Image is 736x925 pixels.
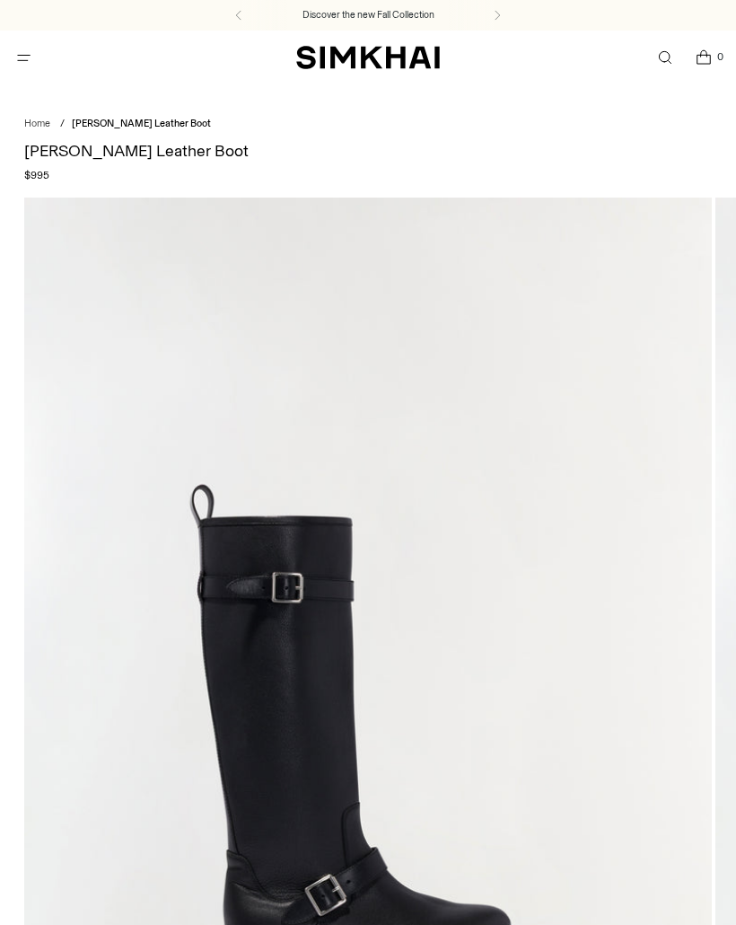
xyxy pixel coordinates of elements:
button: Open menu modal [5,40,42,76]
a: Open search modal [646,40,683,76]
a: SIMKHAI [296,45,440,71]
a: Open cart modal [685,40,722,76]
h1: [PERSON_NAME] Leather Boot [24,143,712,159]
a: Home [24,118,50,129]
a: Discover the new Fall Collection [302,8,434,22]
span: $995 [24,167,49,183]
div: / [60,117,65,132]
nav: breadcrumbs [24,117,712,132]
span: 0 [713,48,729,65]
span: [PERSON_NAME] Leather Boot [72,118,211,129]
